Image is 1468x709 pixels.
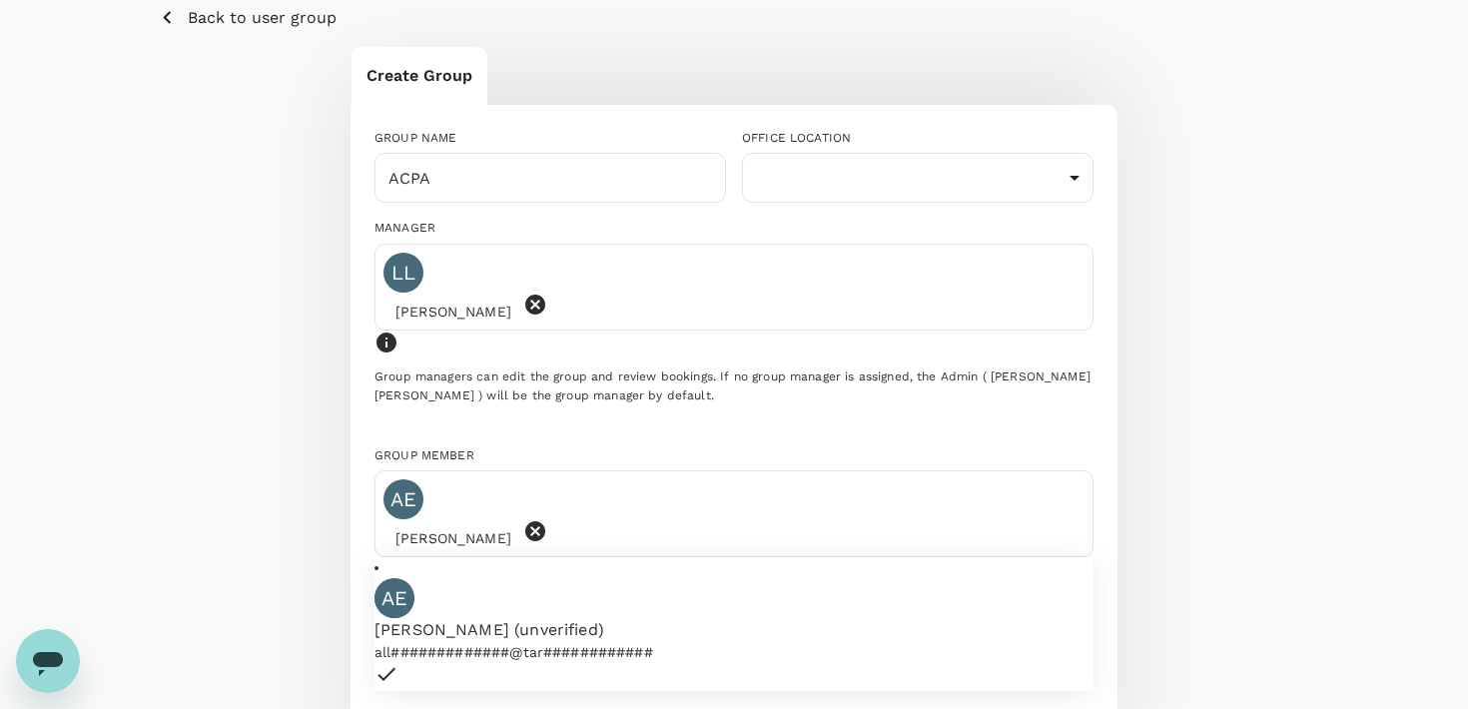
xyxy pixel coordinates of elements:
[383,253,423,293] div: LL
[383,304,523,320] span: [PERSON_NAME]
[367,62,472,90] h6: Create Group
[383,530,523,546] span: [PERSON_NAME]
[374,618,1094,642] span: [PERSON_NAME] (unverified)
[742,129,1094,149] div: OFFICE LOCATION
[383,479,423,519] div: AE
[374,446,1094,466] div: Group member
[188,6,337,30] p: Back to user group
[383,253,547,322] div: LL[PERSON_NAME]
[374,367,1094,407] div: Group managers can edit the group and review bookings. If no group manager is assigned, the Admin...
[374,642,1094,662] p: all#############@tar############
[16,629,80,693] iframe: Button to launch messaging window
[374,578,1094,691] div: AE[PERSON_NAME] (unverified)all#############@tar############
[742,153,1094,203] div: ​
[159,5,337,30] button: Back to user group
[374,219,1094,239] div: MANAGER
[374,578,414,618] div: AE
[383,479,547,548] div: AE[PERSON_NAME]
[374,129,726,149] div: GROUP NAME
